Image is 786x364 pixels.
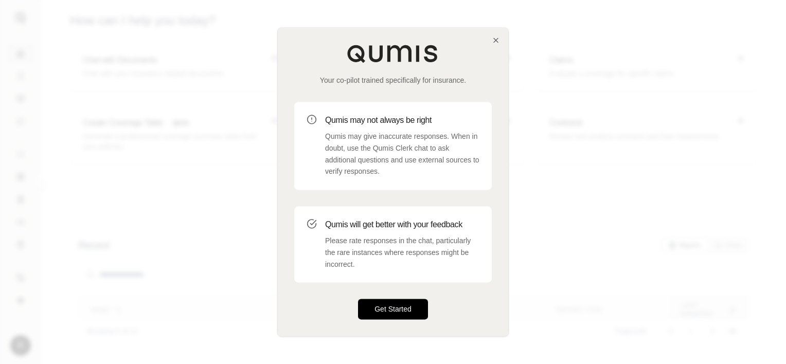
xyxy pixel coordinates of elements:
p: Please rate responses in the chat, particularly the rare instances where responses might be incor... [325,235,479,270]
p: Qumis may give inaccurate responses. When in doubt, use the Qumis Clerk chat to ask additional qu... [325,131,479,177]
h3: Qumis may not always be right [325,114,479,126]
img: Qumis Logo [347,44,439,63]
p: Your co-pilot trained specifically for insurance. [294,75,492,85]
button: Get Started [358,299,428,320]
h3: Qumis will get better with your feedback [325,219,479,231]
